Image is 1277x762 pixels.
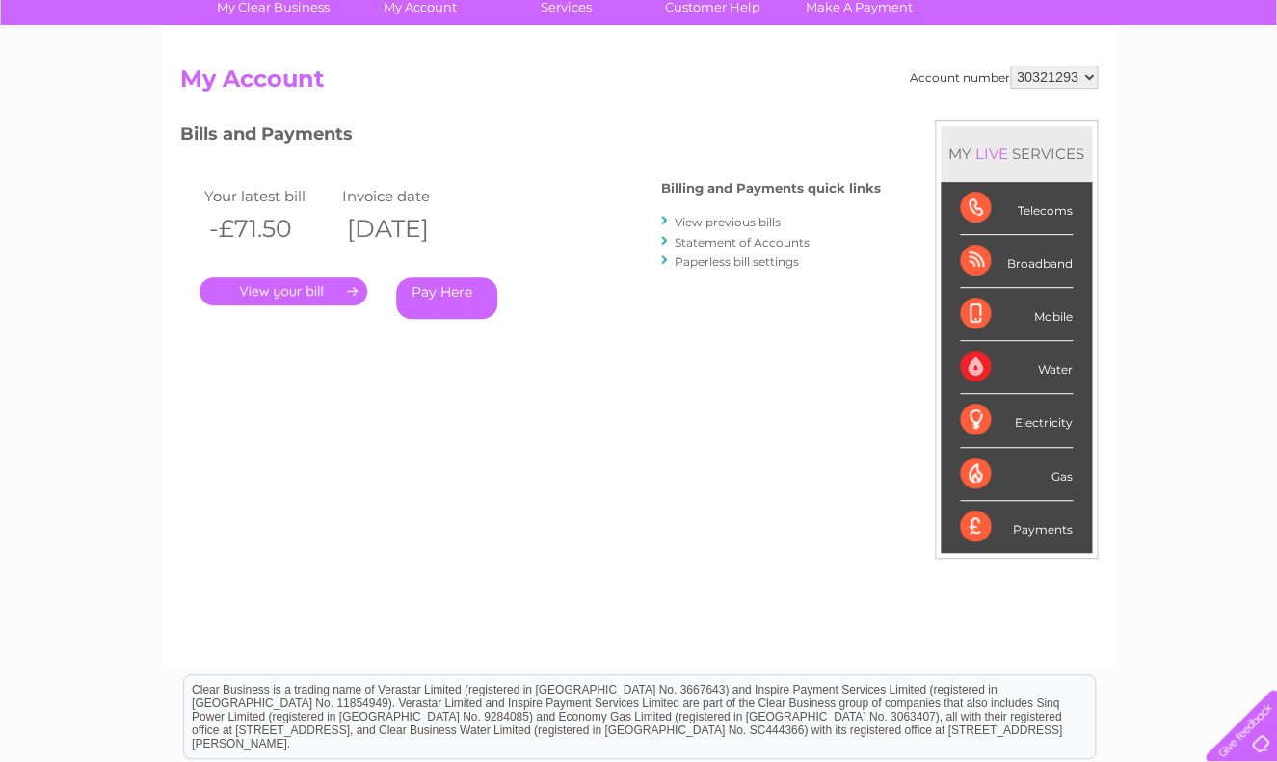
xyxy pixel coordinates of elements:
[938,82,974,96] a: Water
[1214,82,1260,96] a: Log out
[1149,82,1196,96] a: Contact
[960,394,1073,447] div: Electricity
[960,182,1073,235] div: Telecoms
[941,126,1092,181] div: MY SERVICES
[960,288,1073,341] div: Mobile
[337,183,476,209] td: Invoice date
[960,235,1073,288] div: Broadband
[960,501,1073,553] div: Payments
[675,235,810,250] a: Statement of Accounts
[180,66,1098,102] h2: My Account
[200,277,367,305] a: .
[986,82,1028,96] a: Energy
[337,209,476,249] th: [DATE]
[661,181,881,196] h4: Billing and Payments quick links
[675,215,781,229] a: View previous bills
[960,448,1073,501] div: Gas
[44,50,143,109] img: logo.png
[960,341,1073,394] div: Water
[200,183,338,209] td: Your latest bill
[914,10,1047,34] a: 0333 014 3131
[675,254,799,269] a: Paperless bill settings
[1109,82,1137,96] a: Blog
[971,145,1012,163] div: LIVE
[396,277,497,319] a: Pay Here
[1040,82,1098,96] a: Telecoms
[200,209,338,249] th: -£71.50
[184,11,1095,93] div: Clear Business is a trading name of Verastar Limited (registered in [GEOGRAPHIC_DATA] No. 3667643...
[180,120,881,154] h3: Bills and Payments
[910,66,1098,89] div: Account number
